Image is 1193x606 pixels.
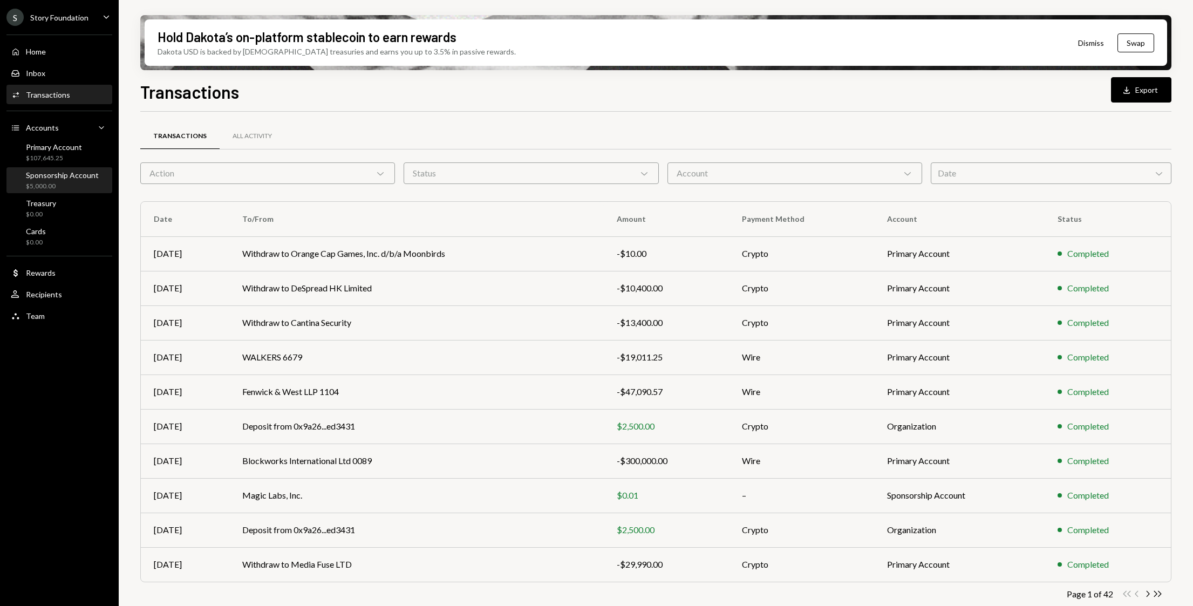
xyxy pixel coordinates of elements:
div: Status [404,162,658,184]
th: Account [874,202,1045,236]
td: Primary Account [874,305,1045,340]
div: $2,500.00 [617,420,716,433]
div: Primary Account [26,142,82,152]
td: Fenwick & West LLP 1104 [229,375,604,409]
div: Dakota USD is backed by [DEMOGRAPHIC_DATA] treasuries and earns you up to 3.5% in passive rewards. [158,46,516,57]
div: Recipients [26,290,62,299]
div: Completed [1067,385,1109,398]
td: Withdraw to Orange Cap Games, Inc. d/b/a Moonbirds [229,236,604,271]
div: -$29,990.00 [617,558,716,571]
h1: Transactions [140,81,239,103]
div: $2,500.00 [617,523,716,536]
div: Hold Dakota’s on-platform stablecoin to earn rewards [158,28,456,46]
td: – [729,478,874,513]
div: Completed [1067,420,1109,433]
th: Payment Method [729,202,874,236]
div: -$10,400.00 [617,282,716,295]
td: Deposit from 0x9a26...ed3431 [229,409,604,444]
div: Inbox [26,69,45,78]
div: Page 1 of 42 [1067,589,1113,599]
div: Accounts [26,123,59,132]
div: Sponsorship Account [26,171,99,180]
div: Story Foundation [30,13,88,22]
div: Completed [1067,558,1109,571]
div: Home [26,47,46,56]
div: [DATE] [154,523,216,536]
a: Treasury$0.00 [6,195,112,221]
td: Primary Account [874,444,1045,478]
td: Wire [729,375,874,409]
div: $107,645.25 [26,154,82,163]
button: Dismiss [1065,30,1117,56]
div: -$10.00 [617,247,716,260]
div: Completed [1067,247,1109,260]
a: Transactions [6,85,112,104]
div: $0.00 [26,238,46,247]
div: Transactions [153,132,207,141]
div: Team [26,311,45,321]
td: Crypto [729,409,874,444]
a: Home [6,42,112,61]
td: Wire [729,340,874,375]
td: Primary Account [874,236,1045,271]
div: -$300,000.00 [617,454,716,467]
div: -$19,011.25 [617,351,716,364]
div: $0.00 [26,210,56,219]
div: Completed [1067,351,1109,364]
div: [DATE] [154,558,216,571]
td: Blockworks International Ltd 0089 [229,444,604,478]
div: Completed [1067,454,1109,467]
td: Primary Account [874,375,1045,409]
div: Completed [1067,316,1109,329]
a: All Activity [220,122,285,150]
a: Team [6,306,112,325]
th: Amount [604,202,729,236]
td: WALKERS 6679 [229,340,604,375]
th: Date [141,202,229,236]
div: Completed [1067,489,1109,502]
div: [DATE] [154,489,216,502]
a: Accounts [6,118,112,137]
td: Organization [874,409,1045,444]
a: Sponsorship Account$5,000.00 [6,167,112,193]
a: Inbox [6,63,112,83]
th: To/From [229,202,604,236]
td: Wire [729,444,874,478]
div: All Activity [233,132,272,141]
button: Export [1111,77,1171,103]
td: Deposit from 0x9a26...ed3431 [229,513,604,547]
div: Action [140,162,395,184]
div: Cards [26,227,46,236]
td: Primary Account [874,271,1045,305]
button: Swap [1117,33,1154,52]
div: Date [931,162,1171,184]
a: Transactions [140,122,220,150]
a: Rewards [6,263,112,282]
div: Rewards [26,268,56,277]
td: Crypto [729,271,874,305]
div: -$47,090.57 [617,385,716,398]
div: Transactions [26,90,70,99]
div: Completed [1067,523,1109,536]
div: $5,000.00 [26,182,99,191]
td: Withdraw to DeSpread HK Limited [229,271,604,305]
td: Organization [874,513,1045,547]
div: Treasury [26,199,56,208]
div: [DATE] [154,247,216,260]
a: Primary Account$107,645.25 [6,139,112,165]
div: [DATE] [154,385,216,398]
td: Magic Labs, Inc. [229,478,604,513]
div: S [6,9,24,26]
div: -$13,400.00 [617,316,716,329]
div: [DATE] [154,351,216,364]
a: Cards$0.00 [6,223,112,249]
th: Status [1045,202,1171,236]
td: Crypto [729,305,874,340]
td: Withdraw to Cantina Security [229,305,604,340]
td: Primary Account [874,547,1045,582]
div: Completed [1067,282,1109,295]
div: [DATE] [154,454,216,467]
div: Account [667,162,922,184]
td: Withdraw to Media Fuse LTD [229,547,604,582]
td: Crypto [729,547,874,582]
